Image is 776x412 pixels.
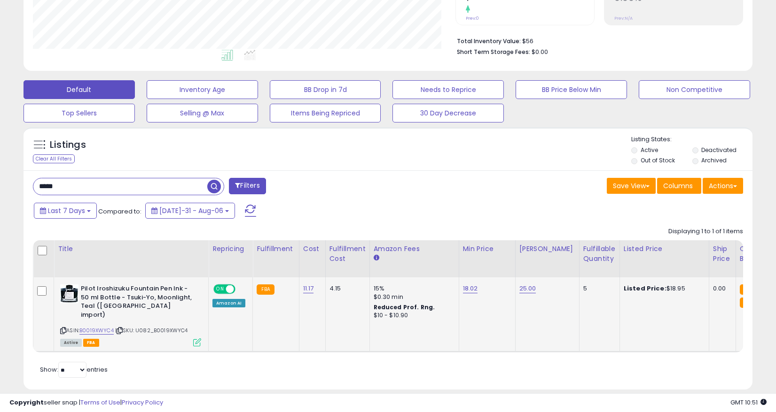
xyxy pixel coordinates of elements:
[657,178,701,194] button: Columns
[122,398,163,407] a: Privacy Policy
[740,298,757,308] small: FBA
[229,178,266,194] button: Filters
[516,80,627,99] button: BB Price Below Min
[730,398,767,407] span: 2025-08-14 10:51 GMT
[663,181,693,191] span: Columns
[98,207,141,216] span: Compared to:
[34,203,97,219] button: Last 7 Days
[713,284,729,293] div: 0.00
[48,206,85,215] span: Last 7 Days
[257,284,274,295] small: FBA
[303,284,314,293] a: 11.17
[519,284,536,293] a: 25.00
[81,284,195,321] b: Pilot Iroshizuku Fountain Pen Ink - 50 ml Bottle - Tsuki-Yo, Moonlight, Teal ([GEOGRAPHIC_DATA] i...
[519,244,575,254] div: [PERSON_NAME]
[257,244,295,254] div: Fulfillment
[79,327,114,335] a: B0019XWYC4
[374,303,435,311] b: Reduced Prof. Rng.
[466,15,479,21] small: Prev: 0
[24,104,135,122] button: Top Sellers
[624,244,705,254] div: Listed Price
[60,339,82,347] span: All listings currently available for purchase on Amazon
[607,178,656,194] button: Save View
[234,285,249,293] span: OFF
[374,284,452,293] div: 15%
[147,80,258,99] button: Inventory Age
[457,35,736,46] li: $56
[329,244,366,264] div: Fulfillment Cost
[641,156,675,164] label: Out of Stock
[303,244,321,254] div: Cost
[583,244,616,264] div: Fulfillable Quantity
[147,104,258,122] button: Selling @ Max
[701,156,727,164] label: Archived
[24,80,135,99] button: Default
[374,254,379,262] small: Amazon Fees.
[329,284,362,293] div: 4.15
[60,284,78,303] img: 41P2Gsep0vL._SL40_.jpg
[9,398,163,407] div: seller snap | |
[115,327,188,334] span: | SKU: U082_B0019XWYC4
[532,47,548,56] span: $0.00
[614,15,633,21] small: Prev: N/A
[624,284,666,293] b: Listed Price:
[631,135,752,144] p: Listing States:
[463,284,478,293] a: 18.02
[33,154,75,163] div: Clear All Filters
[641,146,658,154] label: Active
[270,80,381,99] button: BB Drop in 7d
[374,293,452,301] div: $0.30 min
[703,178,743,194] button: Actions
[639,80,750,99] button: Non Competitive
[583,284,612,293] div: 5
[60,284,201,345] div: ASIN:
[80,398,120,407] a: Terms of Use
[668,227,743,236] div: Displaying 1 to 1 of 1 items
[270,104,381,122] button: Items Being Repriced
[145,203,235,219] button: [DATE]-31 - Aug-06
[83,339,99,347] span: FBA
[9,398,44,407] strong: Copyright
[212,244,249,254] div: Repricing
[457,48,530,56] b: Short Term Storage Fees:
[159,206,223,215] span: [DATE]-31 - Aug-06
[50,138,86,152] h5: Listings
[457,37,521,45] b: Total Inventory Value:
[374,244,455,254] div: Amazon Fees
[392,80,504,99] button: Needs to Reprice
[392,104,504,122] button: 30 Day Decrease
[214,285,226,293] span: ON
[58,244,204,254] div: Title
[740,284,757,295] small: FBA
[40,365,108,374] span: Show: entries
[463,244,511,254] div: Min Price
[624,284,702,293] div: $18.95
[713,244,732,264] div: Ship Price
[212,299,245,307] div: Amazon AI
[701,146,737,154] label: Deactivated
[374,312,452,320] div: $10 - $10.90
